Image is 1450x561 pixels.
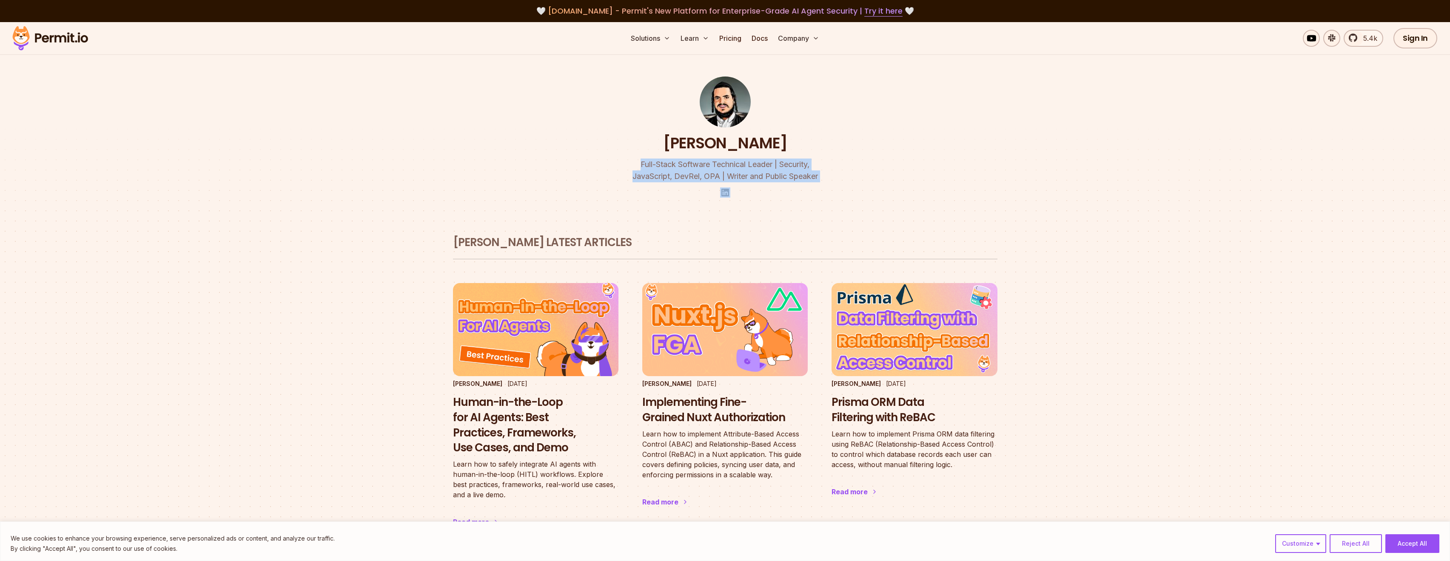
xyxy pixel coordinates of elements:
button: Accept All [1385,534,1439,553]
span: [DOMAIN_NAME] - Permit's New Platform for Enterprise-Grade AI Agent Security | [548,6,903,16]
div: Read more [832,487,868,497]
h3: Implementing Fine-Grained Nuxt Authorization [642,395,808,425]
button: Solutions [627,30,674,47]
p: Full-Stack Software Technical Leader | Security, JavaScript, DevRel, OPA | Writer and Public Speaker [562,159,889,182]
button: Learn [677,30,712,47]
img: Implementing Fine-Grained Nuxt Authorization [642,283,808,376]
div: Read more [642,497,678,507]
img: Permit logo [9,24,92,53]
img: linkedin [720,187,730,198]
a: Sign In [1393,28,1437,48]
p: [PERSON_NAME] [832,380,881,388]
h3: Prisma ORM Data Filtering with ReBAC [832,395,997,425]
p: [PERSON_NAME] [642,380,692,388]
a: Prisma ORM Data Filtering with ReBAC[PERSON_NAME][DATE]Prisma ORM Data Filtering with ReBACLearn ... [832,283,997,514]
button: Reject All [1330,534,1382,553]
h2: [PERSON_NAME] latest articles [453,235,997,250]
a: 5.4k [1344,30,1383,47]
time: [DATE] [507,380,527,387]
h3: Human-in-the-Loop for AI Agents: Best Practices, Frameworks, Use Cases, and Demo [453,395,618,456]
p: Learn how to safely integrate AI agents with human-in-the-loop (HITL) workflows. Explore best pra... [453,459,618,500]
p: Learn how to implement Attribute-Based Access Control (ABAC) and Relationship-Based Access Contro... [642,429,808,480]
span: 5.4k [1358,33,1377,43]
a: Pricing [716,30,745,47]
img: Gabriel L. Manor [700,76,751,127]
time: [DATE] [886,380,906,387]
a: Docs [748,30,771,47]
button: Company [775,30,823,47]
a: Human-in-the-Loop for AI Agents: Best Practices, Frameworks, Use Cases, and Demo[PERSON_NAME][DAT... [453,283,618,544]
p: We use cookies to enhance your browsing experience, serve personalized ads or content, and analyz... [11,533,335,544]
p: Learn how to implement Prisma ORM data filtering using ReBAC (Relationship-Based Access Control) ... [832,429,997,470]
a: Implementing Fine-Grained Nuxt Authorization[PERSON_NAME][DATE]Implementing Fine-Grained Nuxt Aut... [642,283,808,524]
div: Read more [453,517,489,527]
p: By clicking "Accept All", you consent to our use of cookies. [11,544,335,554]
img: Human-in-the-Loop for AI Agents: Best Practices, Frameworks, Use Cases, and Demo [453,283,618,376]
img: Prisma ORM Data Filtering with ReBAC [832,283,997,376]
div: 🤍 🤍 [20,5,1430,17]
button: Customize [1275,534,1326,553]
h1: [PERSON_NAME] [663,133,787,154]
time: [DATE] [697,380,717,387]
p: [PERSON_NAME] [453,380,502,388]
a: Try it here [864,6,903,17]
